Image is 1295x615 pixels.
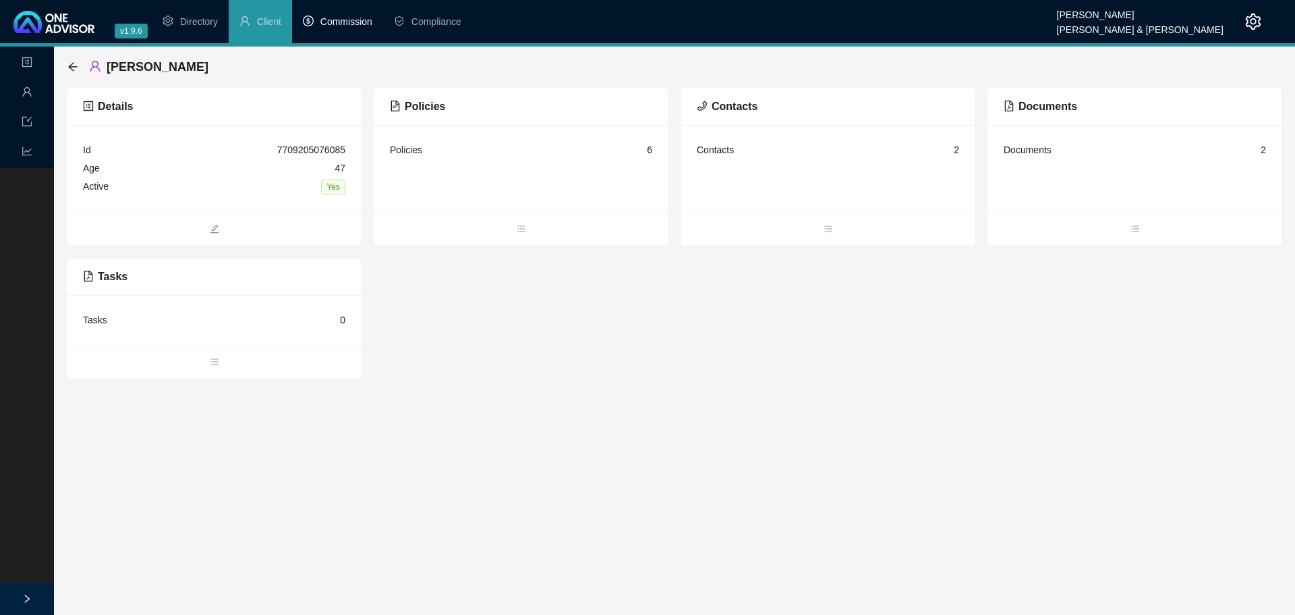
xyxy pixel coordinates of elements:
[987,223,1282,238] span: bars
[67,61,78,73] div: back
[239,16,250,26] span: user
[83,101,133,112] span: Details
[1004,142,1052,157] div: Documents
[390,101,445,112] span: Policies
[257,16,281,27] span: Client
[697,142,734,157] div: Contacts
[321,180,345,194] span: Yes
[83,271,94,282] span: file-pdf
[67,61,78,72] span: arrow-left
[163,16,173,26] span: setting
[681,223,975,238] span: bars
[22,80,32,107] span: user
[22,51,32,78] span: profile
[390,101,401,111] span: file-text
[954,142,959,157] div: 2
[13,11,94,33] img: 2df55531c6924b55f21c4cf5d4484680-logo-light.svg
[1057,18,1224,33] div: [PERSON_NAME] & [PERSON_NAME]
[303,16,314,26] span: dollar
[1004,101,1014,111] span: file-pdf
[22,110,32,137] span: import
[340,313,345,327] div: 0
[1245,14,1261,30] span: setting
[1261,142,1266,157] div: 2
[335,163,345,173] span: 47
[83,271,127,282] span: Tasks
[83,101,94,111] span: profile
[67,356,362,371] span: bars
[411,16,461,27] span: Compliance
[697,101,708,111] span: phone
[647,142,652,157] div: 6
[394,16,405,26] span: safety
[83,142,91,157] div: Id
[1057,3,1224,18] div: [PERSON_NAME]
[89,60,101,72] span: user
[320,16,372,27] span: Commission
[697,101,757,112] span: Contacts
[390,142,422,157] div: Policies
[83,179,109,194] div: Active
[277,142,345,157] div: 7709205076085
[107,60,208,74] span: [PERSON_NAME]
[115,24,148,38] span: v1.9.6
[374,223,668,238] span: bars
[1004,101,1077,112] span: Documents
[67,223,362,238] span: edit
[22,594,32,604] span: right
[83,161,100,176] div: Age
[83,313,107,327] div: Tasks
[22,140,32,167] span: line-chart
[180,16,218,27] span: Directory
